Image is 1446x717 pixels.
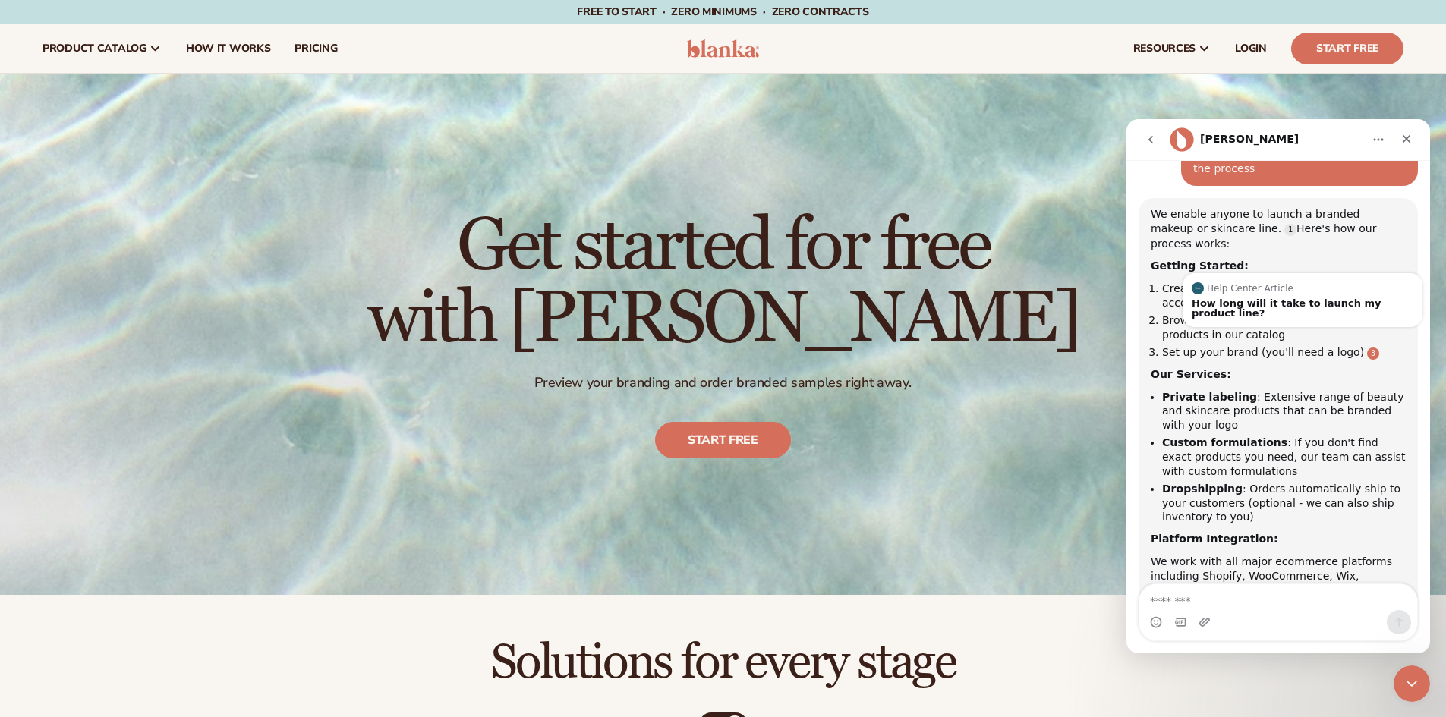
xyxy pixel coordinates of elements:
button: Upload attachment [72,497,84,509]
div: We enable anyone to launch a branded makeup or skincare line. Here's how our process works: [24,88,279,133]
a: pricing [282,24,349,73]
span: product catalog [43,42,146,55]
iframe: Intercom live chat [1394,665,1430,702]
span: LOGIN [1235,42,1267,55]
span: pricing [295,42,337,55]
h1: Get started for free with [PERSON_NAME] [367,210,1079,356]
a: Source reference 4367668: [158,105,170,117]
li: Set up your brand (you'll need a logo) [36,226,279,241]
b: Getting Started: [24,140,122,153]
a: product catalog [30,24,174,73]
a: How It Works [174,24,283,73]
h2: Solutions for every stage [43,637,1403,688]
a: Start free [655,422,791,458]
b: Dropshipping [36,363,116,376]
li: : Extensive range of beauty and skincare products that can be branded with your logo [36,271,279,313]
div: Lee says… [12,79,291,558]
button: Emoji picker [24,497,36,509]
textarea: Message… [13,465,291,491]
span: Free to start · ZERO minimums · ZERO contracts [577,5,868,19]
b: Platform Integration: [24,414,152,426]
a: LOGIN [1223,24,1279,73]
p: Preview your branding and order branded samples right away. [367,374,1079,392]
b: Our Services: [24,249,105,261]
div: How long will it take to launch my product line? [65,179,287,199]
img: logo [687,39,759,58]
li: Create an account at to access our product catalog [36,162,279,190]
b: Private labeling [36,272,131,284]
a: resources [1121,24,1223,73]
div: We enable anyone to launch a branded makeup or skincare line.Source reference 4367668: Here's how... [12,79,291,556]
b: Custom formulations [36,317,161,329]
li: : Orders automatically ship to your customers (optional - we can also ship inventory to you) [36,363,279,405]
a: Start Free [1291,33,1403,64]
img: App Logo [68,166,74,172]
button: Gif picker [48,497,60,509]
div: We work with all major ecommerce platforms including Shopify, WooCommerce, Wix, SquareSpace, BigC... [24,436,279,495]
a: Source reference 4694146: [241,228,253,241]
iframe: Intercom live chat [1126,119,1430,653]
li: : If you don't find exact products you need, our team can assist with custom formulations [36,316,279,359]
li: Browse hundreds of high-quality beauty products in our catalog [36,194,279,222]
span: How It Works [186,42,271,55]
div: Help Center Article [65,163,287,175]
span: resources [1133,42,1196,55]
button: Send a message… [260,491,285,515]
